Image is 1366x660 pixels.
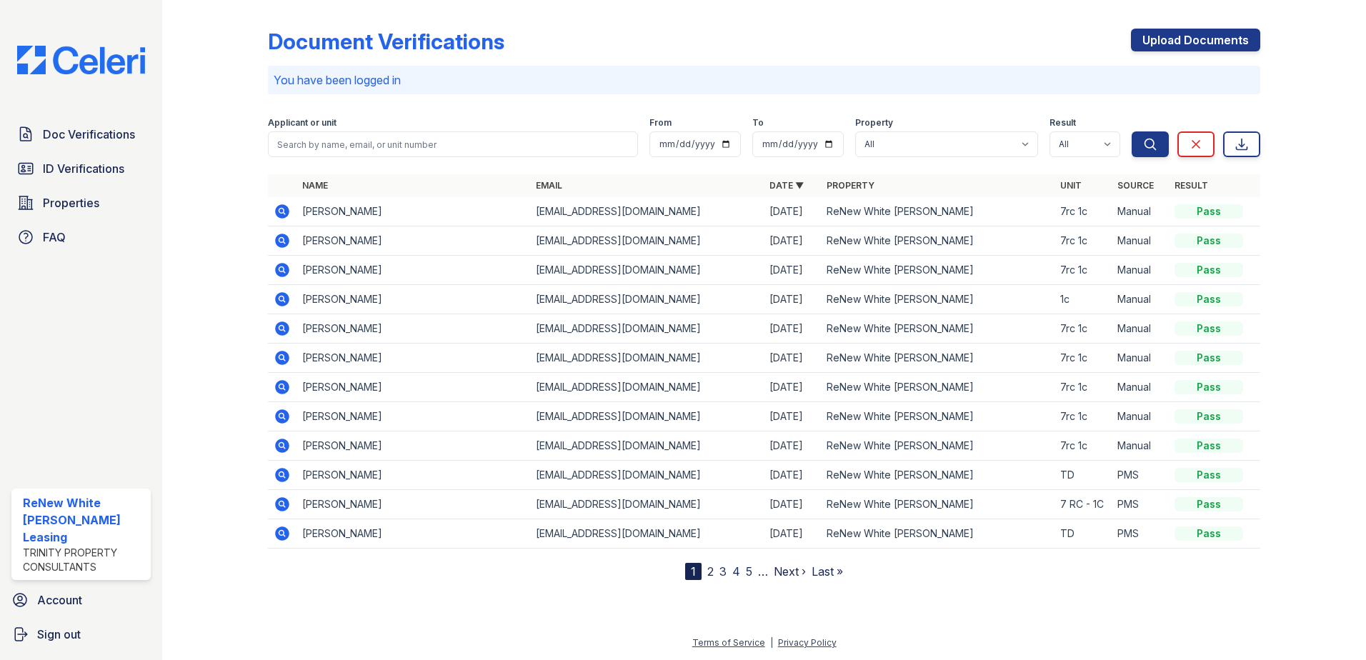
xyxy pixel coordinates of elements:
[302,180,328,191] a: Name
[530,373,764,402] td: [EMAIL_ADDRESS][DOMAIN_NAME]
[758,563,768,580] span: …
[296,431,530,461] td: [PERSON_NAME]
[296,256,530,285] td: [PERSON_NAME]
[1112,373,1169,402] td: Manual
[1055,461,1112,490] td: TD
[1112,226,1169,256] td: Manual
[649,117,672,129] label: From
[1055,314,1112,344] td: 7rc 1c
[1175,292,1243,306] div: Pass
[764,461,821,490] td: [DATE]
[1112,402,1169,431] td: Manual
[530,344,764,373] td: [EMAIL_ADDRESS][DOMAIN_NAME]
[1055,226,1112,256] td: 7rc 1c
[6,620,156,649] a: Sign out
[764,314,821,344] td: [DATE]
[1112,431,1169,461] td: Manual
[1112,285,1169,314] td: Manual
[11,120,151,149] a: Doc Verifications
[1175,263,1243,277] div: Pass
[746,564,752,579] a: 5
[268,131,638,157] input: Search by name, email, or unit number
[37,591,82,609] span: Account
[1175,351,1243,365] div: Pass
[1112,519,1169,549] td: PMS
[1112,314,1169,344] td: Manual
[268,29,504,54] div: Document Verifications
[296,373,530,402] td: [PERSON_NAME]
[6,586,156,614] a: Account
[1175,204,1243,219] div: Pass
[1055,197,1112,226] td: 7rc 1c
[296,519,530,549] td: [PERSON_NAME]
[1175,497,1243,511] div: Pass
[296,344,530,373] td: [PERSON_NAME]
[769,180,804,191] a: Date ▼
[764,373,821,402] td: [DATE]
[6,46,156,74] img: CE_Logo_Blue-a8612792a0a2168367f1c8372b55b34899dd931a85d93a1a3d3e32e68fde9ad4.png
[1131,29,1260,51] a: Upload Documents
[530,197,764,226] td: [EMAIL_ADDRESS][DOMAIN_NAME]
[764,226,821,256] td: [DATE]
[43,229,66,246] span: FAQ
[1055,490,1112,519] td: 7 RC - 1C
[296,285,530,314] td: [PERSON_NAME]
[1112,256,1169,285] td: Manual
[536,180,562,191] a: Email
[1055,344,1112,373] td: 7rc 1c
[764,256,821,285] td: [DATE]
[821,431,1055,461] td: ReNew White [PERSON_NAME]
[1117,180,1154,191] a: Source
[764,431,821,461] td: [DATE]
[1055,256,1112,285] td: 7rc 1c
[296,402,530,431] td: [PERSON_NAME]
[268,117,336,129] label: Applicant or unit
[1175,234,1243,248] div: Pass
[1175,439,1243,453] div: Pass
[778,637,837,648] a: Privacy Policy
[530,461,764,490] td: [EMAIL_ADDRESS][DOMAIN_NAME]
[274,71,1255,89] p: You have been logged in
[1055,373,1112,402] td: 7rc 1c
[821,373,1055,402] td: ReNew White [PERSON_NAME]
[296,226,530,256] td: [PERSON_NAME]
[732,564,740,579] a: 4
[719,564,727,579] a: 3
[812,564,843,579] a: Last »
[1112,461,1169,490] td: PMS
[11,154,151,183] a: ID Verifications
[530,431,764,461] td: [EMAIL_ADDRESS][DOMAIN_NAME]
[296,314,530,344] td: [PERSON_NAME]
[821,197,1055,226] td: ReNew White [PERSON_NAME]
[764,285,821,314] td: [DATE]
[43,126,135,143] span: Doc Verifications
[11,223,151,251] a: FAQ
[1055,519,1112,549] td: TD
[1112,490,1169,519] td: PMS
[855,117,893,129] label: Property
[37,626,81,643] span: Sign out
[530,226,764,256] td: [EMAIL_ADDRESS][DOMAIN_NAME]
[43,160,124,177] span: ID Verifications
[1112,197,1169,226] td: Manual
[530,256,764,285] td: [EMAIL_ADDRESS][DOMAIN_NAME]
[296,197,530,226] td: [PERSON_NAME]
[43,194,99,211] span: Properties
[1175,409,1243,424] div: Pass
[296,490,530,519] td: [PERSON_NAME]
[774,564,806,579] a: Next ›
[707,564,714,579] a: 2
[530,285,764,314] td: [EMAIL_ADDRESS][DOMAIN_NAME]
[1055,431,1112,461] td: 7rc 1c
[764,197,821,226] td: [DATE]
[821,402,1055,431] td: ReNew White [PERSON_NAME]
[821,314,1055,344] td: ReNew White [PERSON_NAME]
[1175,180,1208,191] a: Result
[1175,468,1243,482] div: Pass
[827,180,874,191] a: Property
[23,546,145,574] div: Trinity Property Consultants
[296,461,530,490] td: [PERSON_NAME]
[530,402,764,431] td: [EMAIL_ADDRESS][DOMAIN_NAME]
[764,519,821,549] td: [DATE]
